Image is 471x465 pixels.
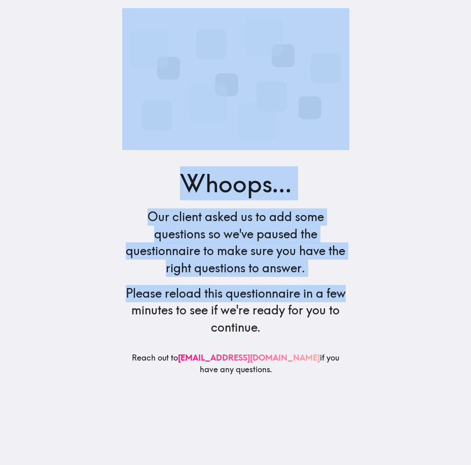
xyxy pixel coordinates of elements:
a: [EMAIL_ADDRESS][DOMAIN_NAME] [178,352,320,363]
h4: Our client asked us to add some questions so we've paused the questionnaire to make sure you have... [122,208,349,276]
h4: Please reload this questionnaire in a few minutes to see if we're ready for you to continue. [122,285,349,336]
h2: Whoops... [180,166,292,200]
h6: Reach out to if you have any questions. [122,352,349,383]
img: A scattering of abstract shapes. [122,8,349,150]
